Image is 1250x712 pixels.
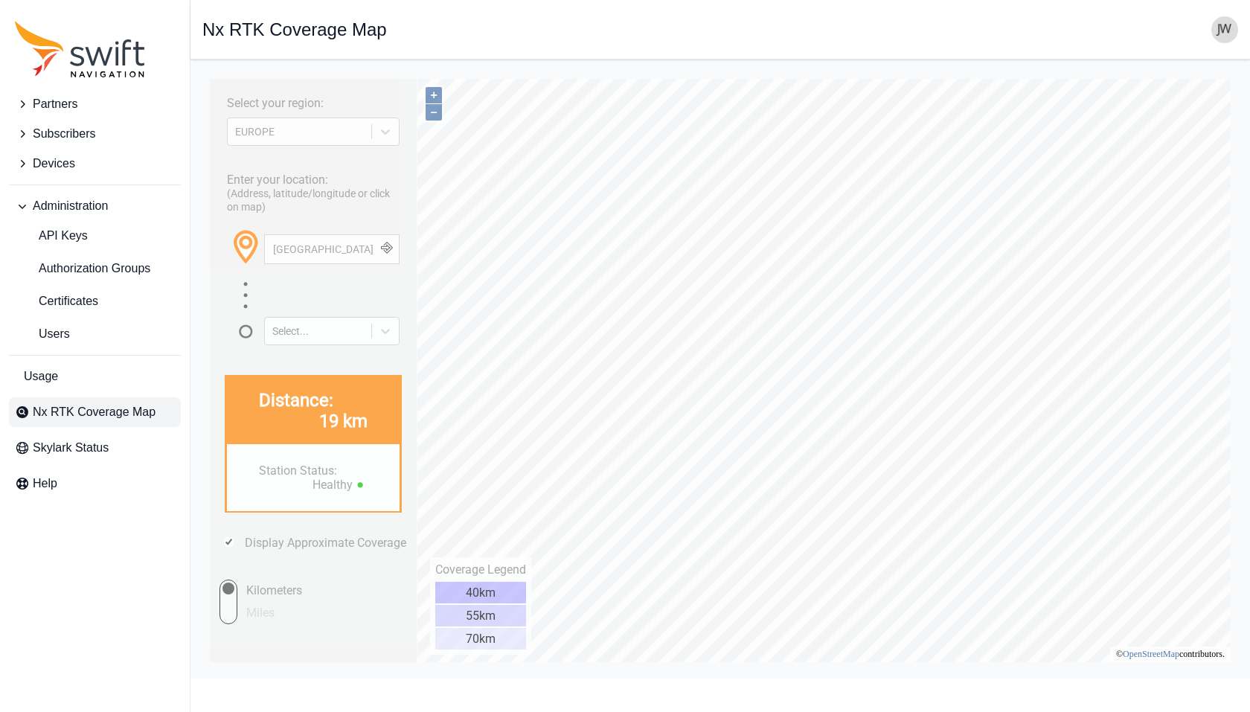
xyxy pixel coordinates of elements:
[1211,16,1238,43] img: user photo
[9,286,181,316] a: Certificates
[920,577,977,588] a: OpenStreetMap
[9,89,181,119] button: Partners
[9,221,181,251] a: API Keys
[202,21,387,39] h1: Nx RTK Coverage Map
[33,197,108,215] span: Administration
[233,557,324,578] div: 70km
[24,368,58,385] span: Usage
[33,155,75,173] span: Devices
[9,397,181,427] a: Nx RTK Coverage Map
[202,71,1238,667] iframe: RTK Map
[233,533,324,555] div: 55km
[9,254,181,283] a: Authorization Groups
[9,319,181,349] a: Users
[233,491,324,505] div: Coverage Legend
[15,292,98,310] span: Certificates
[33,439,109,457] span: Skylark Status
[33,403,156,421] span: Nx RTK Coverage Map
[9,433,181,463] a: Skylark Status
[33,125,95,143] span: Subscribers
[233,510,324,532] div: 40km
[9,469,181,498] a: Help
[9,362,181,391] a: Usage
[15,325,70,343] span: Users
[15,260,150,278] span: Authorization Groups
[15,227,88,245] span: API Keys
[33,475,57,493] span: Help
[9,149,181,179] button: Devices
[33,95,77,113] span: Partners
[9,191,181,221] button: Administration
[914,577,1022,588] li: © contributors.
[9,119,181,149] button: Subscribers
